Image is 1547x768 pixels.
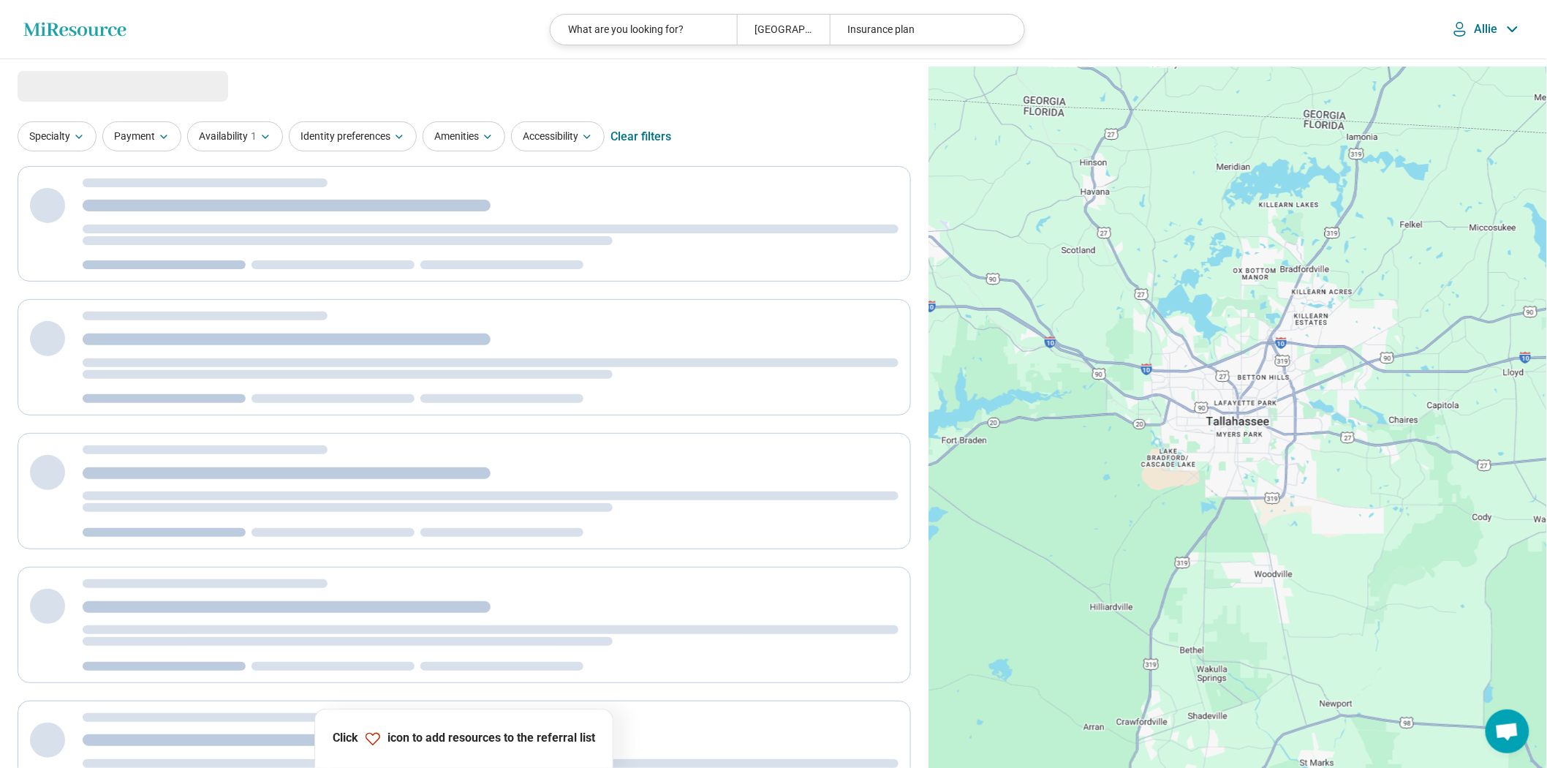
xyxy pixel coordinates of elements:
[102,121,181,151] button: Payment
[251,129,257,144] span: 1
[333,730,595,748] p: Click icon to add resources to the referral list
[551,15,736,45] div: What are you looking for?
[187,121,283,151] button: Availability1
[18,71,140,100] span: Loading...
[830,15,1015,45] div: Insurance plan
[423,121,505,151] button: Amenities
[511,121,605,151] button: Accessibility
[610,119,671,154] div: Clear filters
[18,121,97,151] button: Specialty
[289,121,417,151] button: Identity preferences
[1475,22,1499,37] p: Allie
[737,15,830,45] div: [GEOGRAPHIC_DATA], [GEOGRAPHIC_DATA]
[1486,709,1529,753] div: Open chat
